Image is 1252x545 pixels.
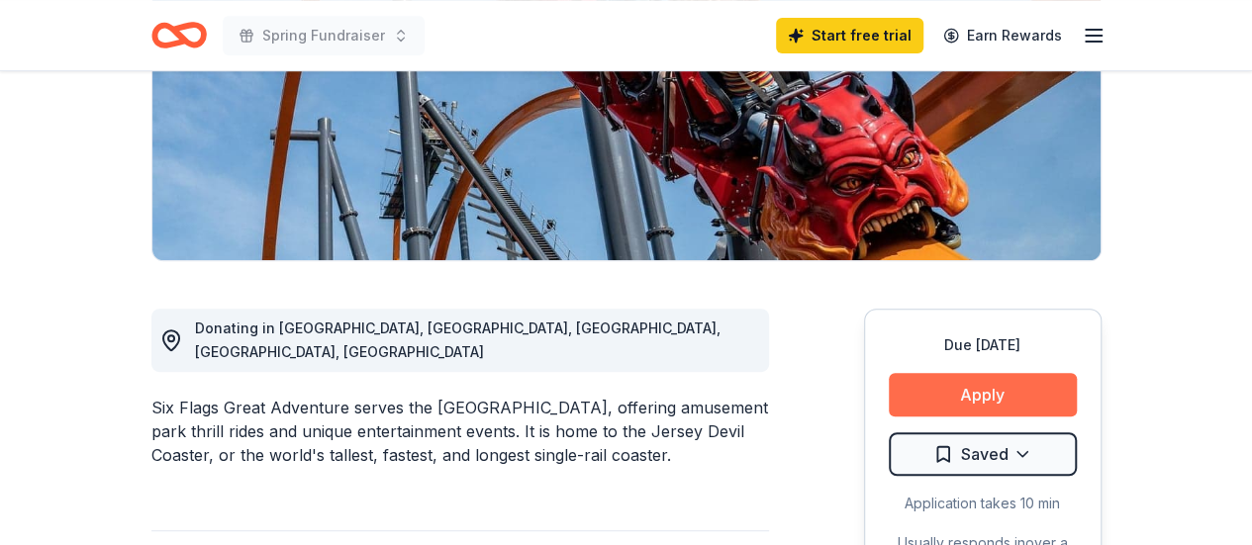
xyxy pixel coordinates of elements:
[889,333,1077,357] div: Due [DATE]
[151,12,207,58] a: Home
[262,24,385,47] span: Spring Fundraiser
[961,441,1009,467] span: Saved
[223,16,425,55] button: Spring Fundraiser
[889,373,1077,416] button: Apply
[889,432,1077,476] button: Saved
[931,18,1074,53] a: Earn Rewards
[195,319,721,360] span: Donating in [GEOGRAPHIC_DATA], [GEOGRAPHIC_DATA], [GEOGRAPHIC_DATA], [GEOGRAPHIC_DATA], [GEOGRAPH...
[889,492,1077,515] div: Application takes 10 min
[151,396,769,467] div: Six Flags Great Adventure serves the [GEOGRAPHIC_DATA], offering amusement park thrill rides and ...
[776,18,923,53] a: Start free trial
